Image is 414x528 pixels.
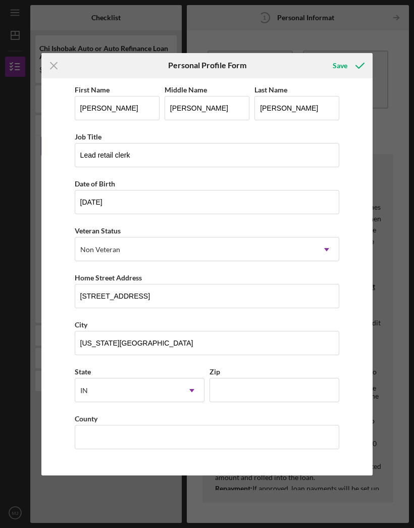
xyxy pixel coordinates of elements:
[168,61,246,70] h6: Personal Profile Form
[333,56,347,76] div: Save
[80,387,88,395] div: IN
[75,132,101,141] label: Job Title
[75,320,87,329] label: City
[75,273,142,282] label: Home Street Address
[323,56,373,76] button: Save
[80,246,120,254] div: Non Veteran
[254,85,287,94] label: Last Name
[210,367,220,376] label: Zip
[75,179,115,188] label: Date of Birth
[75,85,110,94] label: First Name
[75,414,97,423] label: County
[165,85,207,94] label: Middle Name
